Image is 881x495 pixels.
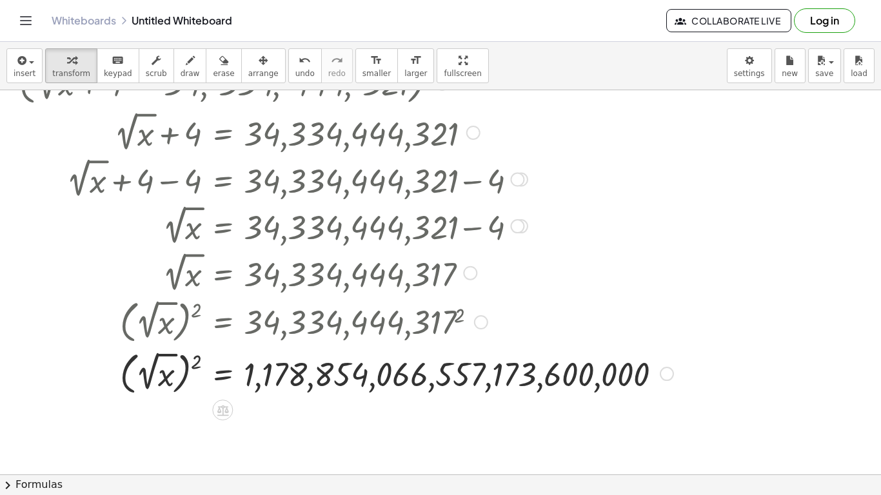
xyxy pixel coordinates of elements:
span: undo [295,69,315,78]
span: scrub [146,69,167,78]
button: fullscreen [437,48,488,83]
span: load [851,69,867,78]
button: scrub [139,48,174,83]
a: Whiteboards [52,14,116,27]
button: transform [45,48,97,83]
span: insert [14,69,35,78]
span: fullscreen [444,69,481,78]
span: settings [734,69,765,78]
span: transform [52,69,90,78]
button: arrange [241,48,286,83]
button: keyboardkeypad [97,48,139,83]
i: format_size [410,53,422,68]
button: insert [6,48,43,83]
button: format_sizesmaller [355,48,398,83]
button: redoredo [321,48,353,83]
button: settings [727,48,772,83]
div: Apply the same math to both sides of the equation [212,400,233,420]
span: new [782,69,798,78]
button: Log in [794,8,855,33]
span: redo [328,69,346,78]
span: draw [181,69,200,78]
button: new [775,48,806,83]
i: redo [331,53,343,68]
button: erase [206,48,241,83]
button: format_sizelarger [397,48,434,83]
button: Collaborate Live [666,9,791,32]
span: arrange [248,69,279,78]
button: undoundo [288,48,322,83]
span: erase [213,69,234,78]
button: draw [173,48,207,83]
i: format_size [370,53,382,68]
button: Toggle navigation [15,10,36,31]
button: save [808,48,841,83]
span: Collaborate Live [677,15,780,26]
span: save [815,69,833,78]
span: larger [404,69,427,78]
i: undo [299,53,311,68]
i: keyboard [112,53,124,68]
span: keypad [104,69,132,78]
span: smaller [362,69,391,78]
button: load [844,48,875,83]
